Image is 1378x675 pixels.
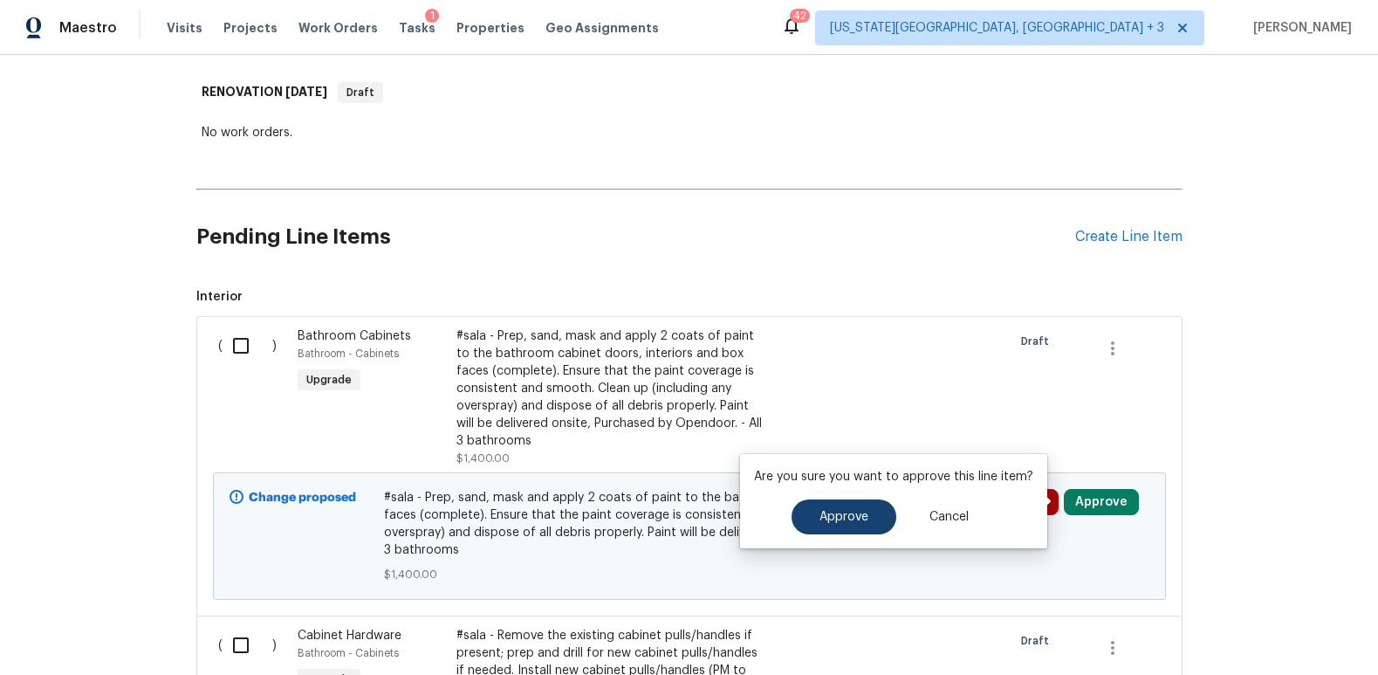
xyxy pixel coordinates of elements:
span: Projects [223,19,278,37]
h2: Pending Line Items [196,196,1075,278]
span: [DATE] [285,86,327,98]
h6: RENOVATION [202,82,327,103]
span: Draft [1021,333,1056,350]
span: Maestro [59,19,117,37]
span: Interior [196,288,1183,306]
span: Approve [819,511,868,524]
span: Bathroom Cabinets [298,330,411,342]
span: Draft [1021,632,1056,650]
p: Are you sure you want to approve this line item? [754,468,1033,486]
div: No work orders. [202,124,1177,141]
span: [PERSON_NAME] [1246,19,1352,37]
span: Work Orders [298,19,378,37]
span: Tasks [399,22,435,34]
span: #sala - Prep, sand, mask and apply 2 coats of paint to the bathroom cabinet doors, interiors and ... [384,489,994,559]
div: RENOVATION [DATE]Draft [196,65,1183,121]
span: Draft [339,84,381,101]
div: ( ) [213,322,292,472]
button: Cancel [902,499,997,534]
span: Cancel [929,511,969,524]
button: Approve [1064,489,1139,515]
span: Cabinet Hardware [298,630,401,642]
span: Bathroom - Cabinets [298,348,399,359]
span: Geo Assignments [545,19,659,37]
div: #sala - Prep, sand, mask and apply 2 coats of paint to the bathroom cabinet doors, interiors and ... [456,327,764,450]
span: Properties [456,19,524,37]
span: Upgrade [299,371,359,389]
div: 42 [793,7,806,24]
span: $1,400.00 [456,453,510,464]
span: Visits [167,19,202,37]
span: $1,400.00 [384,566,994,583]
div: 1 [430,7,435,24]
span: Bathroom - Cabinets [298,648,399,658]
b: Change proposed [249,492,356,504]
div: Create Line Item [1075,229,1183,245]
span: [US_STATE][GEOGRAPHIC_DATA], [GEOGRAPHIC_DATA] + 3 [830,19,1164,37]
button: Approve [792,499,896,534]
